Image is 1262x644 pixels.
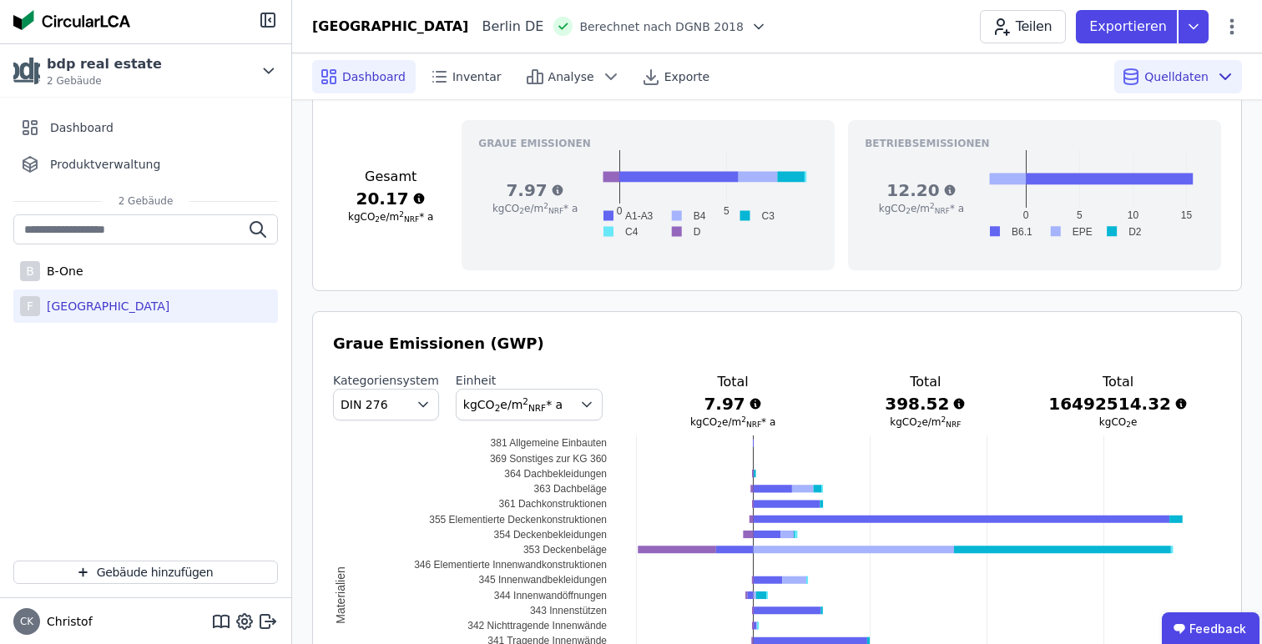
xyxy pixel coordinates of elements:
span: Dashboard [342,68,406,85]
sub: 2 [1126,420,1131,429]
sub: NRF [946,420,961,429]
span: 2 Gebäude [47,74,162,88]
sup: 2 [399,210,404,219]
h3: 20.17 [333,187,448,210]
div: B [20,261,40,281]
span: Exporte [664,68,709,85]
h3: Total [856,372,995,392]
button: DIN 276 [333,389,439,420]
sub: NRF [935,207,950,215]
sub: NRF [746,420,761,429]
h3: Graue Emissionen [478,137,818,150]
span: kgCO e/m * a [348,211,433,223]
sup: 2 [930,202,935,210]
h3: Gesamt [333,167,448,187]
sub: NRF [528,403,546,413]
img: bdp real estate [13,58,40,84]
div: B-One [40,263,83,279]
span: kgCO e/m * a [492,203,578,214]
span: Berechnet nach DGNB 2018 [579,18,744,35]
span: kgCO e/m [890,416,961,428]
h3: Total [1048,372,1188,392]
span: 2 Gebäude [102,194,190,208]
button: Gebäude hinzufügen [13,561,278,584]
label: Einheit [456,372,603,389]
span: kgCO e/m * a [690,416,775,428]
h3: 16492514.32 [1048,392,1188,415]
span: CK [20,616,33,626]
span: Quelldaten [1144,68,1209,85]
sub: 2 [906,207,911,215]
h3: Betriebsemissionen [865,137,1204,150]
span: Produktverwaltung [50,156,160,173]
sub: 2 [717,420,722,429]
h3: Total [664,372,803,392]
sup: 2 [522,396,528,406]
sup: 2 [941,415,946,424]
h3: 12.20 [865,179,978,202]
h3: Graue Emissionen (GWP) [333,332,1221,355]
label: Kategoriensystem [333,372,439,389]
p: Exportieren [1089,17,1170,37]
img: Concular [13,10,130,30]
button: Teilen [980,10,1066,43]
sub: 2 [375,215,380,224]
div: [GEOGRAPHIC_DATA] [40,298,169,314]
span: Inventar [452,68,502,85]
div: F [20,296,40,316]
sub: 2 [495,403,501,413]
span: kgCO e/m * a [879,203,964,214]
span: DIN 276 [341,396,388,413]
div: bdp real estate [47,54,162,74]
sub: NRF [548,207,563,215]
div: [GEOGRAPHIC_DATA] [312,17,468,37]
div: Berlin DE [468,17,543,37]
sup: 2 [741,415,746,424]
span: kgCO e [1099,416,1138,428]
span: Analyse [548,68,594,85]
sub: 2 [917,420,922,429]
sub: NRF [404,215,419,224]
h3: 7.97 [664,392,803,415]
sup: 2 [543,202,548,210]
h3: 7.97 [478,179,592,202]
button: kgCO2e/m2NRF* a [456,389,603,420]
span: Christof [40,613,93,630]
h3: 398.52 [856,392,995,415]
sub: 2 [519,207,524,215]
span: kgCO e/m * a [463,398,563,411]
span: Dashboard [50,119,114,136]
